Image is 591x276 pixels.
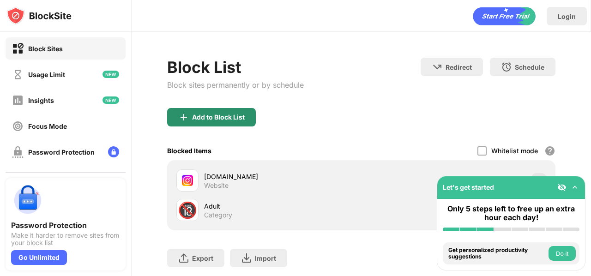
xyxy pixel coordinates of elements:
[192,114,245,121] div: Add to Block List
[491,147,538,155] div: Whitelist mode
[28,96,54,104] div: Insights
[204,181,229,190] div: Website
[103,71,119,78] img: new-icon.svg
[443,204,579,222] div: Only 5 steps left to free up an extra hour each day!
[204,172,362,181] div: [DOMAIN_NAME]
[182,175,193,186] img: favicons
[204,211,232,219] div: Category
[446,63,472,71] div: Redirect
[28,148,95,156] div: Password Protection
[192,254,213,262] div: Export
[448,247,546,260] div: Get personalized productivity suggestions
[108,146,119,157] img: lock-menu.svg
[443,183,494,191] div: Let's get started
[11,184,44,217] img: push-password-protection.svg
[12,95,24,106] img: insights-off.svg
[558,12,576,20] div: Login
[204,201,362,211] div: Adult
[557,183,567,192] img: eye-not-visible.svg
[178,201,197,220] div: 🔞
[167,80,304,90] div: Block sites permanently or by schedule
[12,69,24,80] img: time-usage-off.svg
[255,254,276,262] div: Import
[28,122,67,130] div: Focus Mode
[12,120,24,132] img: focus-off.svg
[103,96,119,104] img: new-icon.svg
[11,250,67,265] div: Go Unlimited
[167,58,304,77] div: Block List
[12,146,24,158] img: password-protection-off.svg
[473,7,536,25] div: animation
[28,45,63,53] div: Block Sites
[167,147,211,155] div: Blocked Items
[570,183,579,192] img: omni-setup-toggle.svg
[12,43,24,54] img: block-on.svg
[549,246,576,261] button: Do it
[11,232,120,246] div: Make it harder to remove sites from your block list
[11,221,120,230] div: Password Protection
[515,63,544,71] div: Schedule
[28,71,65,78] div: Usage Limit
[6,6,72,25] img: logo-blocksite.svg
